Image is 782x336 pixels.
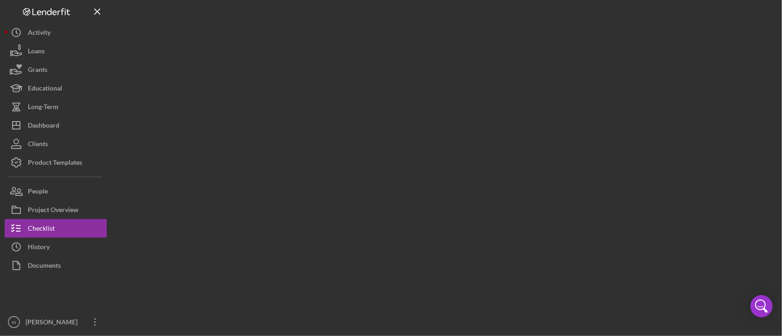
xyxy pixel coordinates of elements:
[12,320,16,325] text: IN
[5,200,107,219] button: Project Overview
[5,42,107,60] button: Loans
[5,79,107,97] button: Educational
[28,200,78,221] div: Project Overview
[28,153,82,174] div: Product Templates
[5,219,107,238] button: Checklist
[5,60,107,79] button: Grants
[28,23,51,44] div: Activity
[28,97,58,118] div: Long-Term
[750,295,773,317] div: Open Intercom Messenger
[5,238,107,256] button: History
[28,135,48,155] div: Clients
[5,135,107,153] button: Clients
[28,256,61,277] div: Documents
[5,182,107,200] button: People
[28,42,45,63] div: Loans
[28,116,59,137] div: Dashboard
[5,23,107,42] button: Activity
[28,79,62,100] div: Educational
[28,182,48,203] div: People
[5,256,107,275] button: Documents
[5,313,107,331] button: IN[PERSON_NAME]
[23,313,84,334] div: [PERSON_NAME]
[28,60,47,81] div: Grants
[28,238,50,258] div: History
[5,116,107,135] button: Dashboard
[5,97,107,116] button: Long-Term
[5,153,107,172] button: Product Templates
[28,219,55,240] div: Checklist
